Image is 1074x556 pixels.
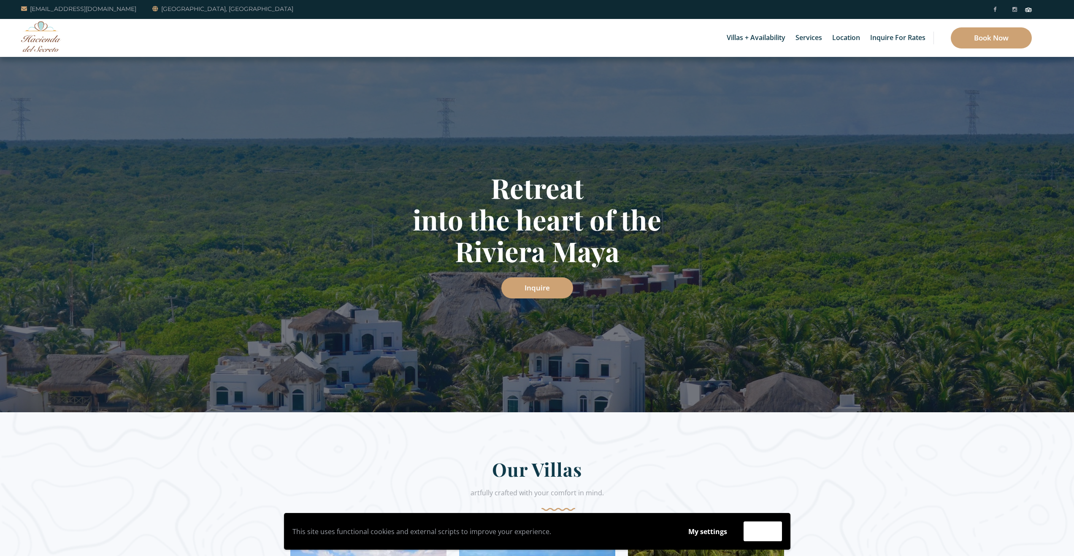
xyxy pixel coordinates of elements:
[292,525,672,538] p: This site uses functional cookies and external scripts to improve your experience.
[290,457,784,486] h2: Our Villas
[744,521,782,541] button: Accept
[21,21,61,52] img: Awesome Logo
[290,486,784,511] div: artfully crafted with your comfort in mind.
[1025,8,1032,12] img: Tripadvisor_logomark.svg
[791,19,826,57] a: Services
[152,4,293,14] a: [GEOGRAPHIC_DATA], [GEOGRAPHIC_DATA]
[21,4,136,14] a: [EMAIL_ADDRESS][DOMAIN_NAME]
[951,27,1032,48] a: Book Now
[501,277,573,298] a: Inquire
[828,19,864,57] a: Location
[866,19,930,57] a: Inquire for Rates
[722,19,790,57] a: Villas + Availability
[680,522,735,541] button: My settings
[290,172,784,267] h1: Retreat into the heart of the Riviera Maya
